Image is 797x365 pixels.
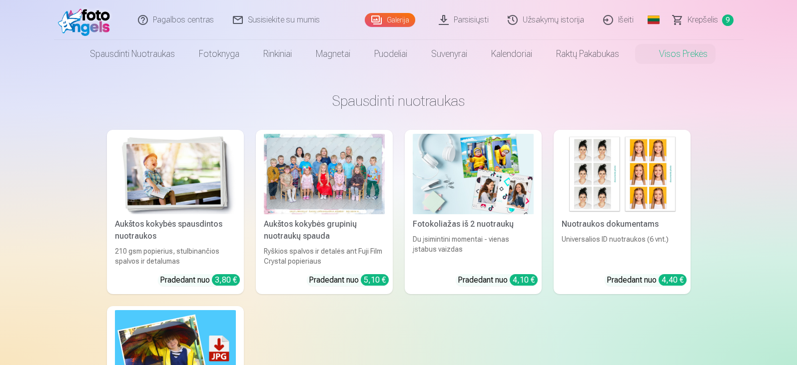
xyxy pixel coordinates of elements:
a: Fotokoliažas iš 2 nuotraukųFotokoliažas iš 2 nuotraukųDu įsimintini momentai - vienas įstabus vai... [405,130,542,294]
div: Pradedant nuo [160,274,240,286]
a: Kalendoriai [479,40,544,68]
div: Nuotraukos dokumentams [558,218,687,230]
div: Aukštos kokybės grupinių nuotraukų spauda [260,218,389,242]
a: Aukštos kokybės spausdintos nuotraukos Aukštos kokybės spausdintos nuotraukos210 gsm popierius, s... [107,130,244,294]
div: Pradedant nuo [607,274,687,286]
div: Pradedant nuo [458,274,538,286]
div: 4,10 € [510,274,538,286]
img: /fa2 [58,4,115,36]
div: Universalios ID nuotraukos (6 vnt.) [558,234,687,266]
img: Fotokoliažas iš 2 nuotraukų [413,134,534,214]
a: Fotoknyga [187,40,251,68]
a: Spausdinti nuotraukas [78,40,187,68]
a: Puodeliai [362,40,419,68]
span: 9 [722,14,734,26]
a: Aukštos kokybės grupinių nuotraukų spaudaRyškios spalvos ir detalės ant Fuji Film Crystal popieri... [256,130,393,294]
a: Visos prekės [631,40,720,68]
div: 4,40 € [659,274,687,286]
div: 3,80 € [212,274,240,286]
img: Aukštos kokybės spausdintos nuotraukos [115,134,236,214]
a: Magnetai [304,40,362,68]
h3: Spausdinti nuotraukas [115,92,683,110]
div: Pradedant nuo [309,274,389,286]
a: Rinkiniai [251,40,304,68]
div: Du įsimintini momentai - vienas įstabus vaizdas [409,234,538,266]
div: 210 gsm popierius, stulbinančios spalvos ir detalumas [111,246,240,266]
div: 5,10 € [361,274,389,286]
span: Krepšelis [688,14,718,26]
img: Nuotraukos dokumentams [562,134,683,214]
a: Suvenyrai [419,40,479,68]
div: Fotokoliažas iš 2 nuotraukų [409,218,538,230]
a: Galerija [365,13,415,27]
a: Raktų pakabukas [544,40,631,68]
div: Aukštos kokybės spausdintos nuotraukos [111,218,240,242]
div: Ryškios spalvos ir detalės ant Fuji Film Crystal popieriaus [260,246,389,266]
a: Nuotraukos dokumentamsNuotraukos dokumentamsUniversalios ID nuotraukos (6 vnt.)Pradedant nuo 4,40 € [554,130,691,294]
